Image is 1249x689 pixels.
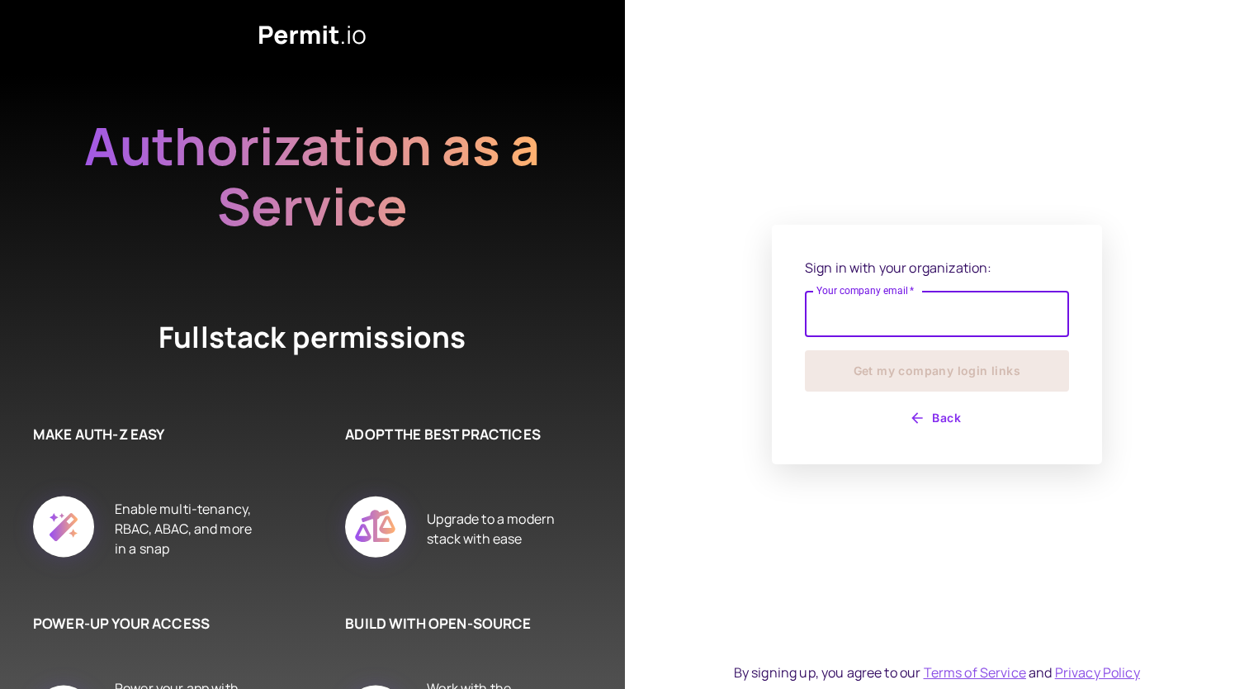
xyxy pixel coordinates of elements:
[805,350,1069,392] button: Get my company login links
[816,283,915,297] label: Your company email
[31,116,593,236] h2: Authorization as a Service
[33,613,263,634] h6: POWER-UP YOUR ACCESS
[734,663,1140,682] div: By signing up, you agree to our and
[1055,663,1140,682] a: Privacy Policy
[345,424,575,445] h6: ADOPT THE BEST PRACTICES
[924,663,1026,682] a: Terms of Service
[427,478,575,580] div: Upgrade to a modern stack with ease
[345,613,575,634] h6: BUILD WITH OPEN-SOURCE
[33,424,263,445] h6: MAKE AUTH-Z EASY
[115,478,263,580] div: Enable multi-tenancy, RBAC, ABAC, and more in a snap
[805,258,1069,278] p: Sign in with your organization:
[805,405,1069,431] button: Back
[97,317,527,358] h4: Fullstack permissions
